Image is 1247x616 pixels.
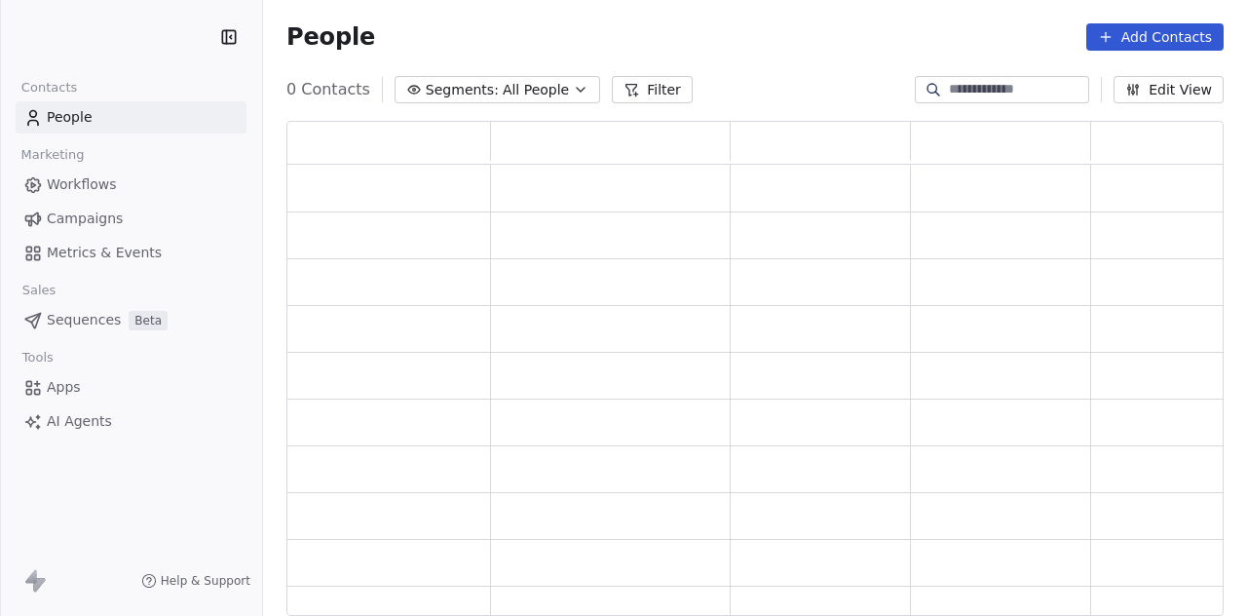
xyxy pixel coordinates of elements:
span: Tools [14,343,61,372]
span: Sequences [47,310,121,330]
span: Beta [129,311,168,330]
span: Sales [14,276,64,305]
button: Edit View [1114,76,1224,103]
span: Contacts [13,73,86,102]
span: AI Agents [47,411,112,432]
span: People [286,22,375,52]
a: SequencesBeta [16,304,246,336]
span: Marketing [13,140,93,170]
span: 0 Contacts [286,78,370,101]
a: AI Agents [16,405,246,438]
a: People [16,101,246,134]
span: All People [503,80,569,100]
button: Add Contacts [1086,23,1224,51]
a: Campaigns [16,203,246,235]
a: Metrics & Events [16,237,246,269]
span: Workflows [47,174,117,195]
span: Segments: [426,80,499,100]
span: Metrics & Events [47,243,162,263]
a: Help & Support [141,573,250,589]
span: Apps [47,377,81,398]
span: Campaigns [47,209,123,229]
span: Help & Support [161,573,250,589]
span: People [47,107,93,128]
a: Workflows [16,169,246,201]
button: Filter [612,76,693,103]
a: Apps [16,371,246,404]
